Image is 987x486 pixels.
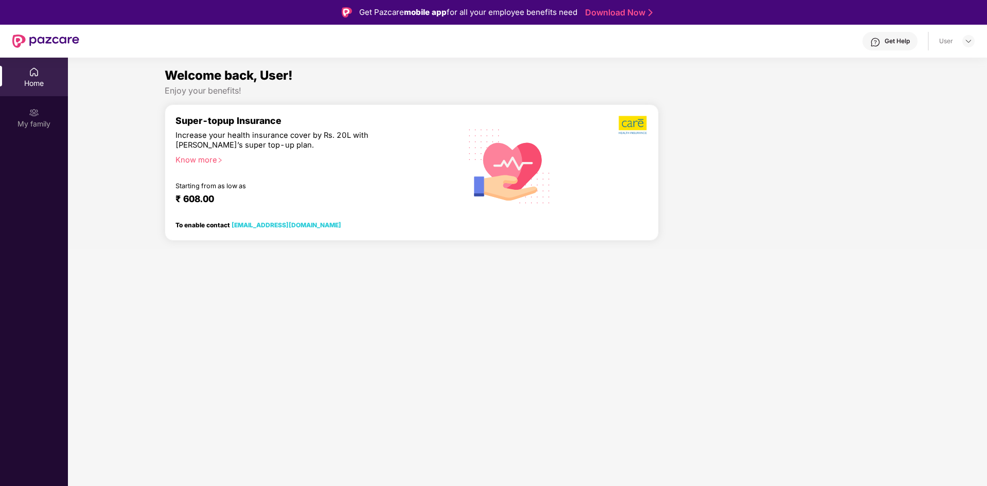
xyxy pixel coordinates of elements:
[939,37,953,45] div: User
[175,182,408,189] div: Starting from as low as
[175,221,341,228] div: To enable contact
[870,37,880,47] img: svg+xml;base64,PHN2ZyBpZD0iSGVscC0zMngzMiIgeG1sbnM9Imh0dHA6Ly93d3cudzMub3JnLzIwMDAvc3ZnIiB3aWR0aD...
[619,115,648,135] img: b5dec4f62d2307b9de63beb79f102df3.png
[165,85,891,96] div: Enjoy your benefits!
[342,7,352,17] img: Logo
[175,131,407,151] div: Increase your health insurance cover by Rs. 20L with [PERSON_NAME]’s super top-up plan.
[29,107,39,118] img: svg+xml;base64,PHN2ZyB3aWR0aD0iMjAiIGhlaWdodD0iMjAiIHZpZXdCb3g9IjAgMCAyMCAyMCIgZmlsbD0ibm9uZSIgeG...
[12,34,79,48] img: New Pazcare Logo
[232,221,341,229] a: [EMAIL_ADDRESS][DOMAIN_NAME]
[165,68,293,83] span: Welcome back, User!
[964,37,973,45] img: svg+xml;base64,PHN2ZyBpZD0iRHJvcGRvd24tMzJ4MzIiIHhtbG5zPSJodHRwOi8vd3d3LnczLm9yZy8yMDAwL3N2ZyIgd2...
[648,7,653,18] img: Stroke
[404,7,447,17] strong: mobile app
[885,37,910,45] div: Get Help
[175,193,441,206] div: ₹ 608.00
[585,7,649,18] a: Download Now
[217,157,223,163] span: right
[175,155,445,163] div: Know more
[359,6,577,19] div: Get Pazcare for all your employee benefits need
[29,67,39,77] img: svg+xml;base64,PHN2ZyBpZD0iSG9tZSIgeG1sbnM9Imh0dHA6Ly93d3cudzMub3JnLzIwMDAvc3ZnIiB3aWR0aD0iMjAiIG...
[461,116,559,215] img: svg+xml;base64,PHN2ZyB4bWxucz0iaHR0cDovL3d3dy53My5vcmcvMjAwMC9zdmciIHhtbG5zOnhsaW5rPSJodHRwOi8vd3...
[175,115,451,126] div: Super-topup Insurance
